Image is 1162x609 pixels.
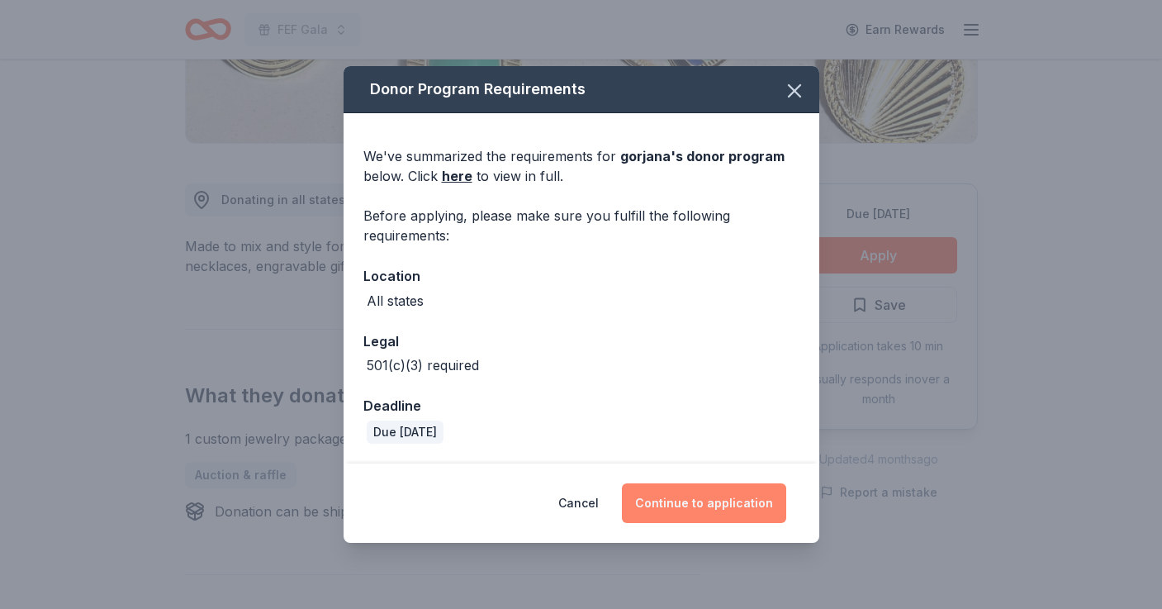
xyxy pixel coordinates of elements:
div: Donor Program Requirements [344,66,819,113]
div: All states [367,291,424,311]
div: Due [DATE] [367,421,443,444]
div: Legal [363,331,799,352]
div: Location [363,265,799,287]
button: Cancel [558,483,599,523]
div: We've summarized the requirements for below. Click to view in full. [363,146,799,186]
div: Before applying, please make sure you fulfill the following requirements: [363,206,799,245]
div: 501(c)(3) required [367,355,479,375]
div: Deadline [363,395,799,416]
a: here [442,166,472,186]
button: Continue to application [622,483,786,523]
span: gorjana 's donor program [620,148,785,164]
